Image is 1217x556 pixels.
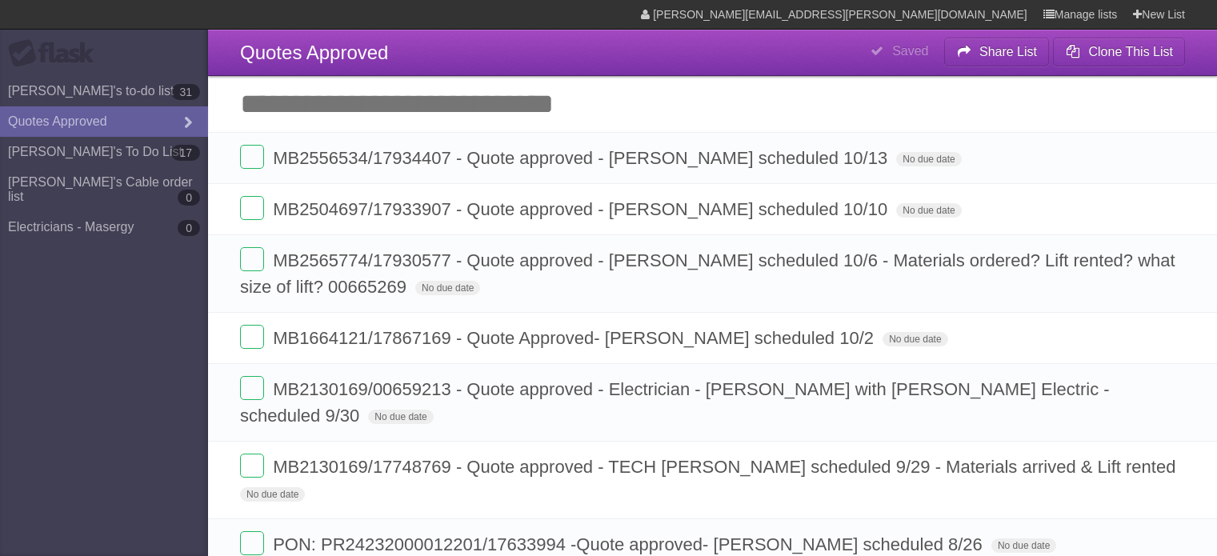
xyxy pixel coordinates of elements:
span: MB2556534/17934407 - Quote approved - [PERSON_NAME] scheduled 10/13 [273,148,891,168]
span: MB2130169/17748769 - Quote approved - TECH [PERSON_NAME] scheduled 9/29 - Materials arrived & Lif... [273,457,1179,477]
span: PON: PR24232000012201/17633994 -Quote approved- [PERSON_NAME] scheduled 8/26 [273,534,987,554]
label: Done [240,454,264,478]
span: MB2504697/17933907 - Quote approved - [PERSON_NAME] scheduled 10/10 [273,199,891,219]
span: No due date [896,203,961,218]
span: No due date [896,152,961,166]
b: Clone This List [1088,45,1173,58]
span: MB2130169/00659213 - Quote approved - Electrician - [PERSON_NAME] with [PERSON_NAME] Electric - s... [240,379,1110,426]
b: 31 [171,84,200,100]
span: No due date [415,281,480,295]
b: 0 [178,190,200,206]
label: Done [240,196,264,220]
div: Flask [8,39,104,68]
b: 0 [178,220,200,236]
span: MB2565774/17930577 - Quote approved - [PERSON_NAME] scheduled 10/6 - Materials ordered? Lift rent... [240,250,1175,297]
span: No due date [240,487,305,502]
span: No due date [368,410,433,424]
label: Done [240,325,264,349]
button: Clone This List [1053,38,1185,66]
b: Saved [892,44,928,58]
label: Done [240,145,264,169]
span: MB1664121/17867169 - Quote Approved- [PERSON_NAME] scheduled 10/2 [273,328,878,348]
span: No due date [991,538,1056,553]
span: Quotes Approved [240,42,388,63]
span: No due date [883,332,947,346]
label: Done [240,531,264,555]
b: Share List [979,45,1037,58]
label: Done [240,376,264,400]
b: 17 [171,145,200,161]
label: Done [240,247,264,271]
button: Share List [944,38,1050,66]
